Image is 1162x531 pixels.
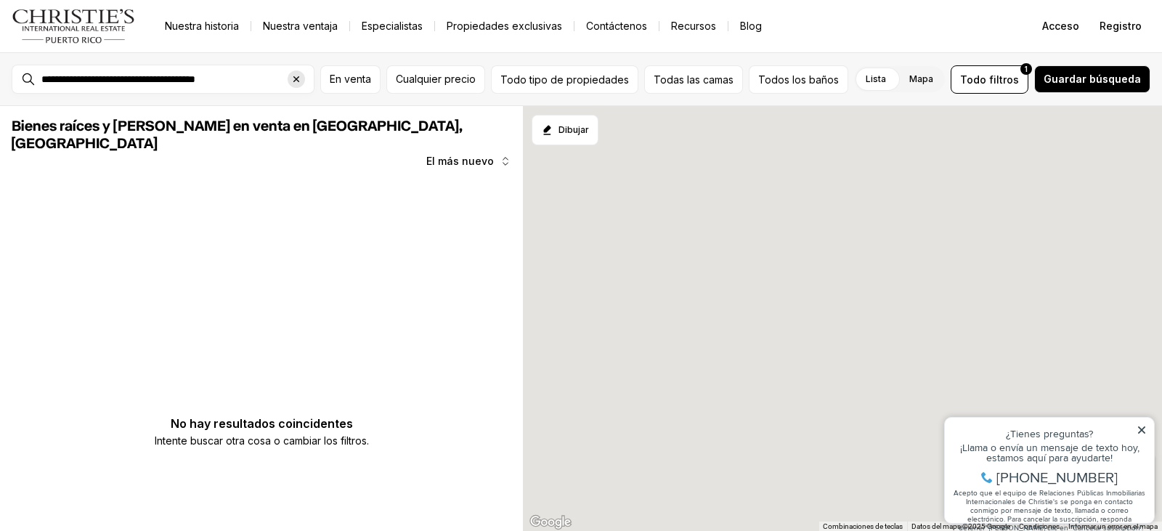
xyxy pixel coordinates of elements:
font: Todo [960,73,986,86]
button: En venta [320,65,381,94]
button: El más nuevo [418,147,520,176]
font: Recursos [671,20,716,32]
font: Todas las camas [654,73,734,86]
button: Registro [1091,12,1150,41]
font: Nuestra historia [165,20,239,32]
button: Todo tipo de propiedades [491,65,638,94]
font: Intente buscar otra cosa o cambiar los filtros. [155,434,369,447]
button: Acceso [1033,12,1088,41]
font: ¿Tienes preguntas? [69,31,156,45]
font: No hay resultados coincidentes [171,416,353,431]
font: Acepto que el equipo de Relaciones Públicas Inmobiliarias Internacionales de Christie's se ponga ... [17,92,208,137]
font: Blog [740,20,762,32]
button: Todos los baños [749,65,848,94]
a: Recursos [659,16,728,36]
font: ¡Llama o envía un mensaje de texto hoy, estamos aquí para ayudarte! [23,44,203,69]
font: Contáctenos [586,20,647,32]
a: Nuestra ventaja [251,16,349,36]
font: Mapa [909,73,933,84]
button: Contáctenos [574,16,659,36]
font: Todos los baños [758,73,839,86]
font: Todo tipo de propiedades [500,73,629,86]
a: Especialistas [350,16,434,36]
a: Blog [728,16,773,36]
button: Todofiltros1 [951,65,1028,94]
font: Datos del mapa ©2025 Google [911,522,1010,530]
button: Todas las camas [644,65,743,94]
font: Especialistas [362,20,423,32]
button: Guardar búsqueda [1034,65,1150,93]
font: En venta [330,73,371,85]
font: Propiedades exclusivas [447,20,562,32]
a: Propiedades exclusivas [435,16,574,36]
font: Cualquier precio [396,73,476,85]
font: Nuestra ventaja [263,20,338,32]
a: Nuestra historia [153,16,251,36]
button: Borrar entrada de búsqueda [288,65,314,93]
font: Guardar búsqueda [1044,73,1141,85]
font: Acceso [1042,20,1079,32]
font: Dibujar [558,124,589,135]
font: 1 [1025,65,1028,73]
font: El más nuevo [426,155,494,167]
font: Registro [1100,20,1142,32]
font: [PHONE_NUMBER] [60,70,181,92]
button: Cualquier precio [386,65,485,94]
font: Lista [866,73,886,84]
img: logo [12,9,136,44]
font: filtros [989,73,1019,86]
font: Bienes raíces y [PERSON_NAME] en venta en [GEOGRAPHIC_DATA], [GEOGRAPHIC_DATA] [12,119,462,151]
button: Empezar a dibujar [532,115,598,145]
